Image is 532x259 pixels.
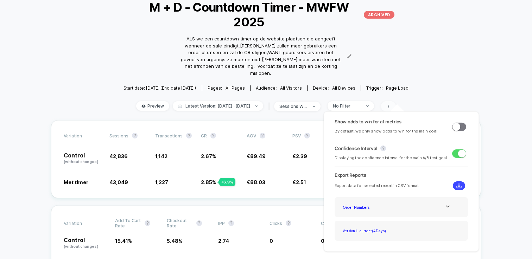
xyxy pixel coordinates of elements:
span: Checkout Rate [167,218,193,228]
button: ? [210,133,216,138]
span: 2.51 [296,179,306,185]
span: Preview [136,101,169,111]
span: 0 [270,238,273,244]
span: Displaying the confidence interval for the main A/B test goal [335,155,447,161]
button: ? [186,133,192,138]
span: Page Load [386,85,408,91]
button: ? [380,145,386,151]
span: Transactions [155,133,183,138]
span: Export Reports [335,172,468,178]
button: ? [304,133,310,138]
span: Clicks [270,221,282,226]
span: AOV [247,133,256,138]
span: PSV [292,133,301,138]
span: 2.74 [218,238,229,244]
span: € [247,153,266,159]
span: Variation [64,133,102,138]
span: All Visitors [280,85,302,91]
div: Pages: [208,85,245,91]
span: € [292,153,307,159]
span: 42,836 [109,153,128,159]
p: Control [64,237,108,249]
button: ? [145,220,150,226]
span: Add To Cart Rate [115,218,141,228]
span: 1,227 [155,179,168,185]
span: Met timer [64,179,88,185]
p: ARCHIVED [364,11,394,19]
p: Control [64,153,102,164]
span: 1,142 [155,153,167,159]
span: ALS we een countdown timer op de website plaatsen die aangeeft wanneer de sale eindigt,[PERSON_NA... [180,35,341,77]
button: ? [286,220,291,226]
span: Show odds to win for all metrics [335,119,401,124]
div: Audience: [256,85,302,91]
button: ? [196,220,202,226]
button: ? [228,220,234,226]
span: 89.49 [250,153,266,159]
div: sessions with impression [279,104,308,109]
span: Start date: [DATE] (End date [DATE]) [123,85,196,91]
span: 2.85 % [201,179,216,185]
div: + 6.9 % [219,178,235,186]
span: 2.39 [296,153,307,159]
img: calendar [178,104,182,108]
div: Trigger: [366,85,408,91]
span: 2.67 % [201,153,216,159]
img: end [255,105,258,107]
img: download [456,183,462,188]
button: ? [132,133,138,138]
span: Device: [307,85,361,91]
span: | [267,101,274,111]
span: (without changes) [64,244,98,248]
span: Confidence Interval [335,145,377,151]
span: € [247,179,265,185]
span: Sessions [109,133,128,138]
span: Export data for selected report in CSV format [335,182,419,189]
span: 15.41 % [115,238,132,244]
span: all devices [332,85,355,91]
span: 88.03 [250,179,265,185]
div: Order Numbers [340,202,396,212]
span: 43,049 [109,179,128,185]
div: Version 1 - current ( 4 Days) [340,226,396,235]
span: all pages [226,85,245,91]
span: Variation [64,218,102,228]
span: IPP [218,221,225,226]
button: ? [260,133,265,138]
span: Latest Version: [DATE] - [DATE] [173,101,263,111]
span: CR [201,133,207,138]
span: (without changes) [64,160,98,164]
span: € [292,179,306,185]
span: 5.48 % [167,238,182,244]
div: No Filter [333,103,361,109]
span: By default, we only show odds to win for the main goal [335,128,437,135]
img: end [313,106,315,107]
